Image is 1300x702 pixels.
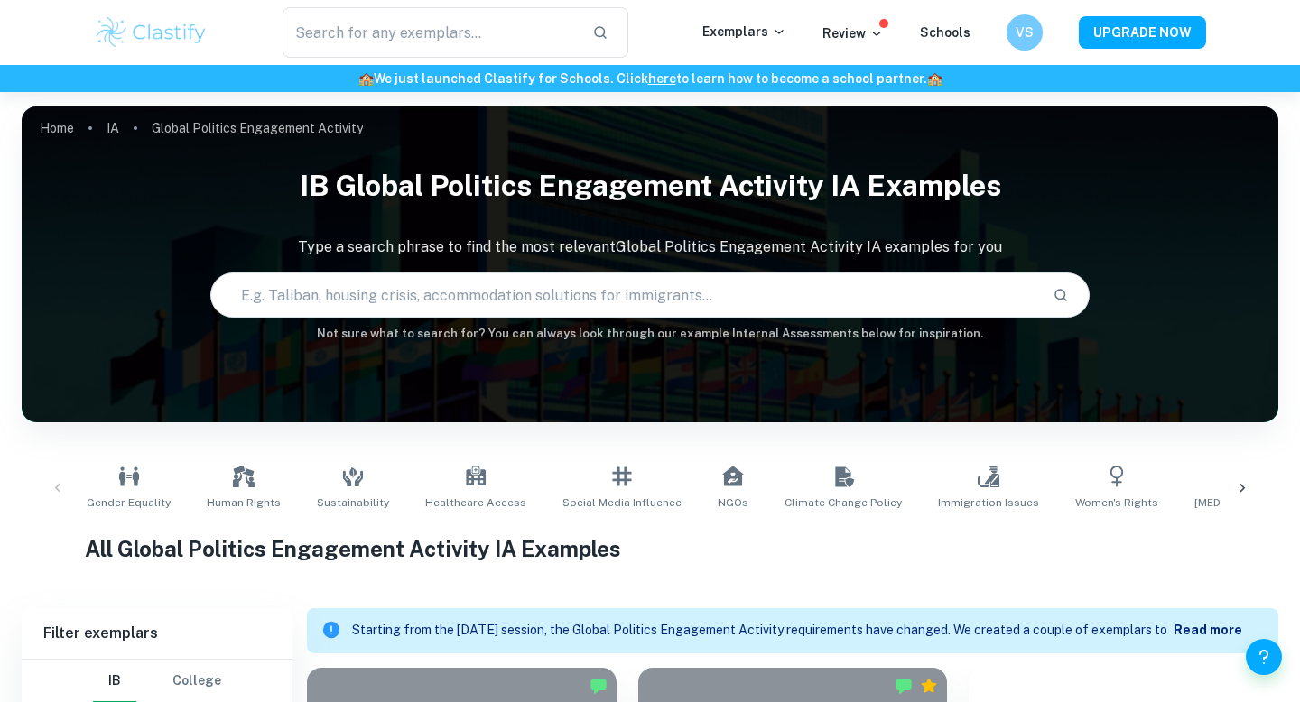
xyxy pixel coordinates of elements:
[87,494,171,511] span: Gender Equality
[920,25,970,40] a: Schools
[1015,23,1035,42] h6: VS
[317,494,389,511] span: Sustainability
[1194,494,1282,511] span: [MEDICAL_DATA]
[283,7,578,58] input: Search for any exemplars...
[211,270,1038,320] input: E.g. Taliban, housing crisis, accommodation solutions for immigrants...
[4,69,1296,88] h6: We just launched Clastify for Schools. Click to learn how to become a school partner.
[785,494,902,511] span: Climate Change Policy
[85,532,1216,565] h1: All Global Politics Engagement Activity IA Examples
[425,494,526,511] span: Healthcare Access
[822,23,884,43] p: Review
[895,677,913,695] img: Marked
[927,71,942,86] span: 🏫
[40,115,74,141] a: Home
[562,494,682,511] span: Social Media Influence
[1246,639,1282,675] button: Help and Feedback
[22,325,1278,343] h6: Not sure what to search for? You can always look through our example Internal Assessments below f...
[1007,14,1043,51] button: VS
[22,608,292,659] h6: Filter exemplars
[938,494,1039,511] span: Immigration Issues
[590,677,608,695] img: Marked
[358,71,374,86] span: 🏫
[718,494,748,511] span: NGOs
[152,118,363,138] p: Global Politics Engagement Activity
[920,677,938,695] div: Premium
[22,157,1278,215] h1: IB Global Politics Engagement Activity IA examples
[22,236,1278,258] p: Type a search phrase to find the most relevant Global Politics Engagement Activity IA examples fo...
[207,494,281,511] span: Human Rights
[648,71,676,86] a: here
[352,621,1174,641] p: Starting from the [DATE] session, the Global Politics Engagement Activity requirements have chang...
[1174,623,1242,637] b: Read more
[94,14,209,51] img: Clastify logo
[1075,494,1158,511] span: Women's Rights
[107,115,119,141] a: IA
[1045,280,1076,310] button: Search
[702,22,786,42] p: Exemplars
[1079,16,1206,49] button: UPGRADE NOW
